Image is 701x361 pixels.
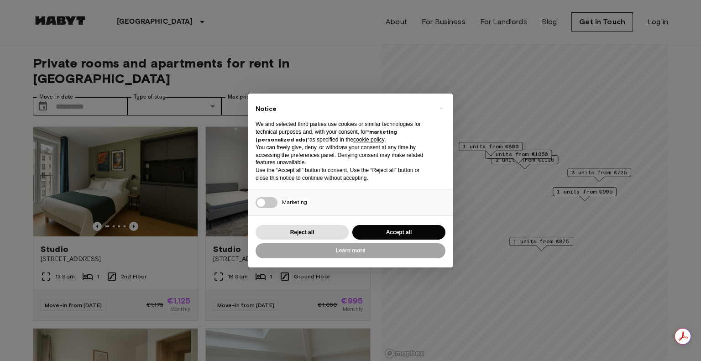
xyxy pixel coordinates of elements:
[352,225,445,240] button: Accept all
[256,243,445,258] button: Learn more
[439,103,443,114] span: ×
[256,225,349,240] button: Reject all
[256,167,431,182] p: Use the “Accept all” button to consent. Use the “Reject all” button or close this notice to conti...
[434,101,448,115] button: Close this notice
[282,199,307,205] span: Marketing
[353,136,384,143] a: cookie policy
[256,105,431,114] h2: Notice
[256,128,397,143] strong: “marketing (personalized ads)”
[256,144,431,167] p: You can freely give, deny, or withdraw your consent at any time by accessing the preferences pane...
[256,120,431,143] p: We and selected third parties use cookies or similar technologies for technical purposes and, wit...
